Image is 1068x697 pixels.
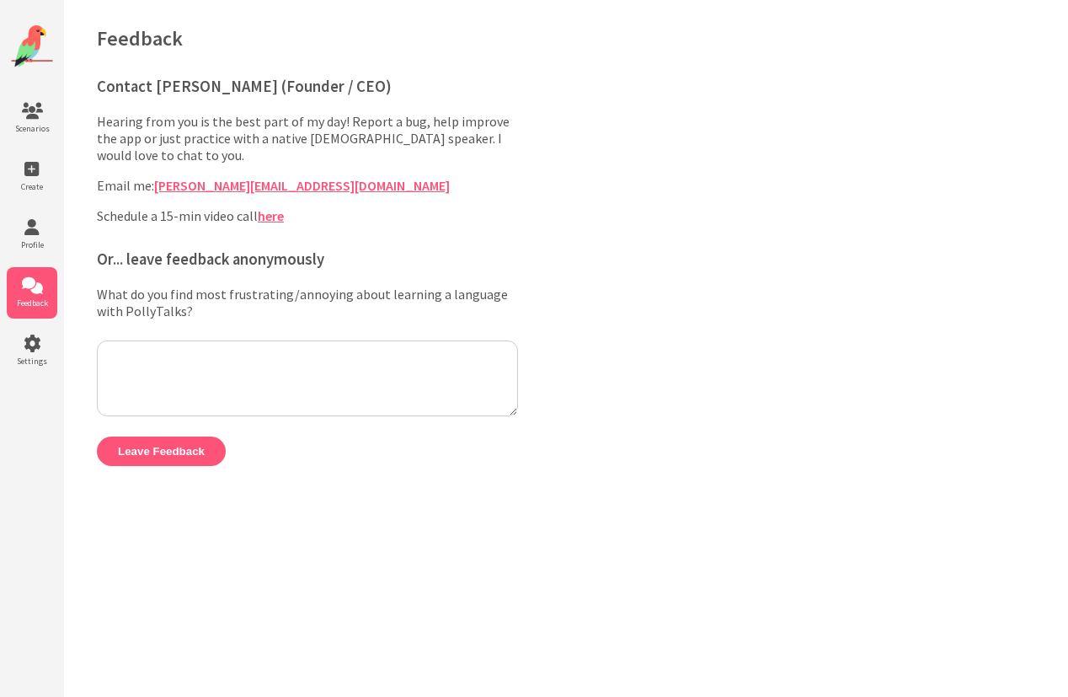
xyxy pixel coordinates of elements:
[97,437,226,466] button: Leave Feedback
[7,123,57,134] span: Scenarios
[97,77,518,96] h3: Contact [PERSON_NAME] (Founder / CEO)
[97,177,518,194] p: Email me:
[7,298,57,308] span: Feedback
[7,181,57,192] span: Create
[97,113,518,164] p: Hearing from you is the best part of my day! Report a bug, help improve the app or just practice ...
[154,177,450,194] a: [PERSON_NAME][EMAIL_ADDRESS][DOMAIN_NAME]
[97,286,518,319] label: What do you find most frustrating/annoying about learning a language with PollyTalks?
[97,207,518,224] p: Schedule a 15-min video call
[7,356,57,367] span: Settings
[11,25,53,67] img: Website Logo
[7,239,57,250] span: Profile
[258,207,284,224] a: here
[97,249,518,269] h3: Or... leave feedback anonymously
[97,25,1034,51] h1: Feedback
